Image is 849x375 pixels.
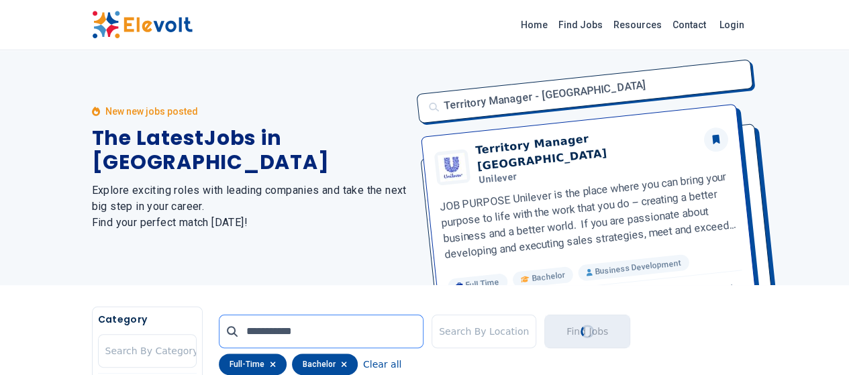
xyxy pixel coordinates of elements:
[92,11,193,39] img: Elevolt
[92,126,409,174] h1: The Latest Jobs in [GEOGRAPHIC_DATA]
[92,182,409,231] h2: Explore exciting roles with leading companies and take the next big step in your career. Find you...
[553,14,608,36] a: Find Jobs
[711,11,752,38] a: Login
[98,313,197,326] h5: Category
[544,315,630,348] button: Find JobsLoading...
[105,105,198,118] p: New new jobs posted
[667,14,711,36] a: Contact
[363,354,401,375] button: Clear all
[219,354,287,375] div: full-time
[578,322,597,341] div: Loading...
[608,14,667,36] a: Resources
[782,311,849,375] iframe: Chat Widget
[515,14,553,36] a: Home
[292,354,358,375] div: bachelor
